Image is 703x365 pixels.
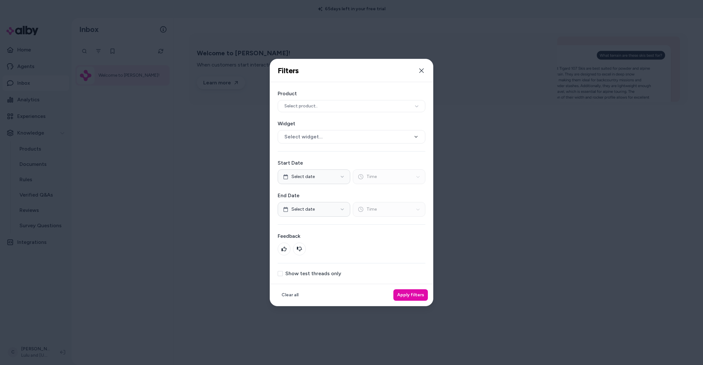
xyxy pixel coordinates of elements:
button: Apply filters [393,289,428,301]
label: Feedback [278,232,425,240]
span: Select date [291,174,315,180]
span: Select product.. [284,103,318,109]
label: Widget [278,120,425,128]
button: Clear all [278,289,302,301]
button: Select widget... [278,130,425,144]
button: Select date [278,202,350,217]
button: Select date [278,169,350,184]
label: End Date [278,192,425,199]
h2: Filters [278,66,299,75]
label: Show test threads only [285,271,341,276]
label: Product [278,90,425,97]
span: Select date [291,206,315,213]
label: Start Date [278,159,425,167]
